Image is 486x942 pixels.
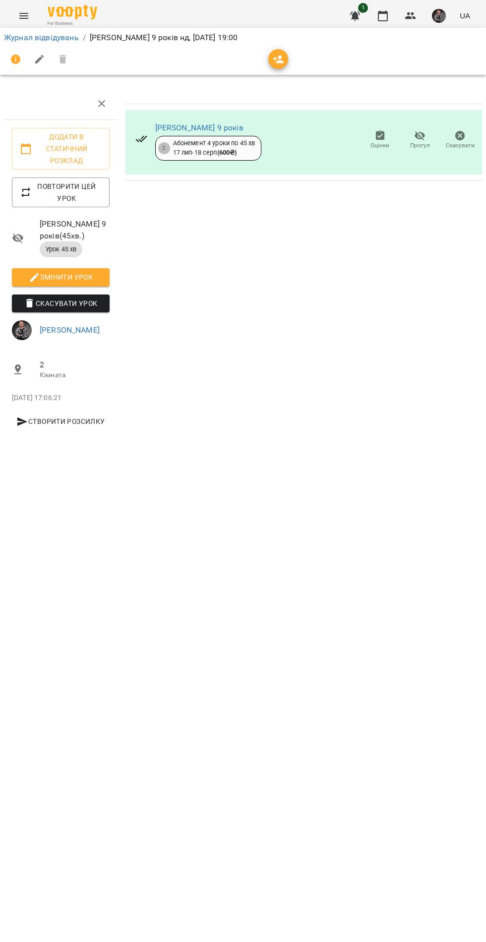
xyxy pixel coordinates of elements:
[360,126,400,154] button: Оцінки
[410,141,430,150] span: Прогул
[12,4,36,28] button: Menu
[40,359,110,371] span: 2
[12,412,110,430] button: Створити розсилку
[48,20,97,27] span: For Business
[20,271,102,283] span: Змінити урок
[432,9,446,23] img: 9774cdb94cd07e2c046c34ee188bda8a.png
[440,126,480,154] button: Скасувати
[158,142,170,154] div: 2
[358,3,368,13] span: 1
[217,149,237,156] b: ( 600 ₴ )
[12,177,110,207] button: Повторити цей урок
[20,131,102,167] span: Додати в статичний розклад
[460,10,470,21] span: UA
[83,32,86,44] li: /
[40,218,110,241] span: [PERSON_NAME] 9 років ( 45 хв. )
[400,126,440,154] button: Прогул
[12,294,110,312] button: Скасувати Урок
[12,268,110,286] button: Змінити урок
[456,6,474,25] button: UA
[4,33,79,42] a: Журнал відвідувань
[40,370,110,380] p: Кімната
[173,139,255,157] div: Абонемент 4 уроки по 45 хв 17 лип - 18 серп
[12,128,110,170] button: Додати в статичний розклад
[155,123,243,132] a: [PERSON_NAME] 9 років
[16,415,106,427] span: Створити розсилку
[48,5,97,19] img: Voopty Logo
[12,393,110,403] p: [DATE] 17:06:21
[446,141,475,150] span: Скасувати
[4,32,482,44] nav: breadcrumb
[20,297,102,309] span: Скасувати Урок
[370,141,389,150] span: Оцінки
[40,325,100,335] a: [PERSON_NAME]
[20,180,102,204] span: Повторити цей урок
[12,320,32,340] img: 9774cdb94cd07e2c046c34ee188bda8a.png
[40,245,82,254] span: Урок 45 хв
[90,32,238,44] p: [PERSON_NAME] 9 років нд, [DATE] 19:00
